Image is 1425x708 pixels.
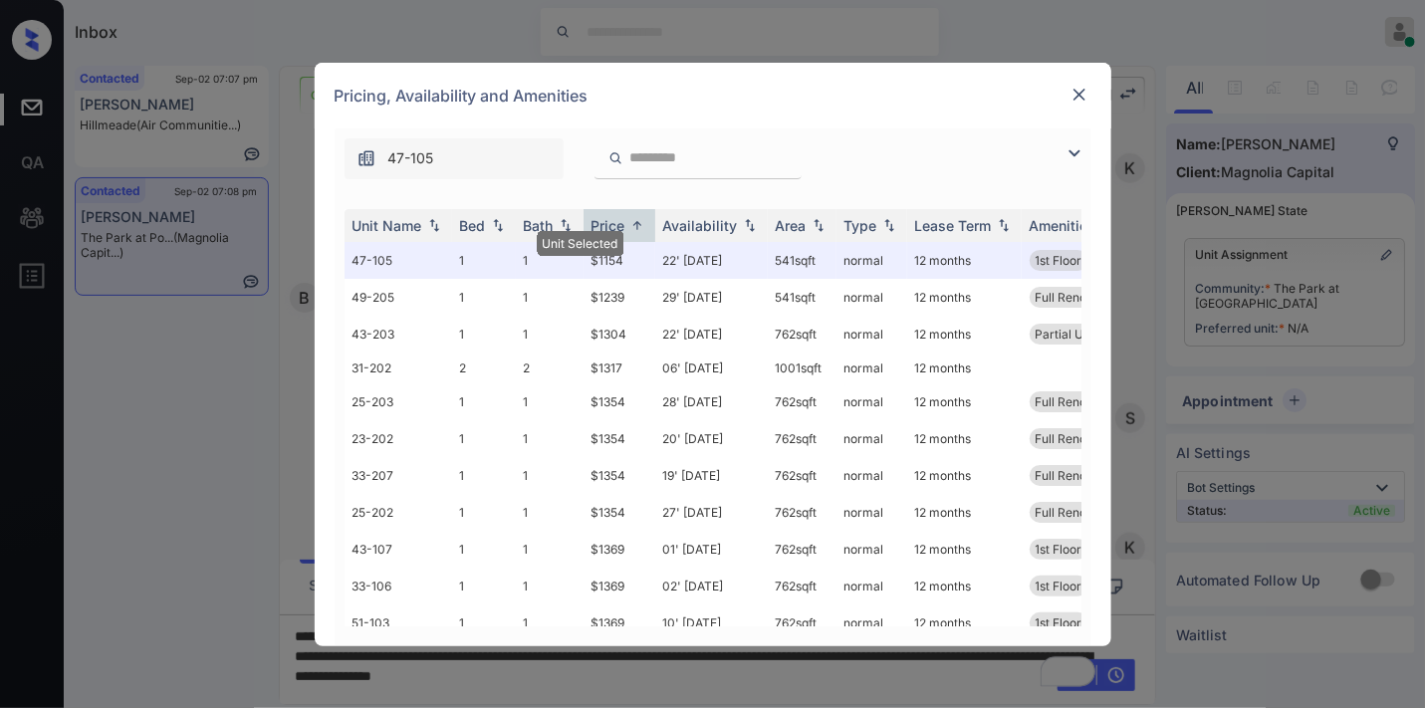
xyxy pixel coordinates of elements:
td: 12 months [907,353,1022,383]
td: 1 [516,494,584,531]
td: 06' [DATE] [655,353,768,383]
td: 762 sqft [768,420,836,457]
td: 1 [516,568,584,604]
td: 541 sqft [768,242,836,279]
td: $1369 [584,568,655,604]
td: 1 [516,279,584,316]
span: Full Renovation [1036,468,1122,483]
td: $1317 [584,353,655,383]
img: sorting [556,218,576,232]
div: Lease Term [915,217,992,234]
td: 01' [DATE] [655,531,768,568]
span: 1st Floor [1036,542,1082,557]
td: normal [836,494,907,531]
td: 12 months [907,383,1022,420]
td: 28' [DATE] [655,383,768,420]
td: 1 [452,420,516,457]
td: $1354 [584,420,655,457]
td: 49-205 [345,279,452,316]
td: 12 months [907,531,1022,568]
td: 1 [452,531,516,568]
img: sorting [994,218,1014,232]
div: Price [592,217,625,234]
td: 12 months [907,568,1022,604]
td: 1 [452,494,516,531]
div: Area [776,217,807,234]
td: 29' [DATE] [655,279,768,316]
td: 43-203 [345,316,452,353]
td: $1369 [584,604,655,641]
td: 43-107 [345,531,452,568]
div: Availability [663,217,738,234]
img: icon-zuma [608,149,623,167]
td: 12 months [907,494,1022,531]
td: 1 [452,316,516,353]
td: 27' [DATE] [655,494,768,531]
img: icon-zuma [1063,141,1086,165]
td: $1354 [584,494,655,531]
img: sorting [424,218,444,232]
td: 22' [DATE] [655,242,768,279]
td: normal [836,568,907,604]
td: normal [836,531,907,568]
td: 2 [516,353,584,383]
td: 762 sqft [768,457,836,494]
td: $1239 [584,279,655,316]
img: sorting [488,218,508,232]
td: 12 months [907,316,1022,353]
span: Partial Upgrade... [1036,327,1133,342]
span: 47-105 [388,147,434,169]
td: 1 [452,383,516,420]
td: 25-202 [345,494,452,531]
td: normal [836,242,907,279]
td: 10' [DATE] [655,604,768,641]
td: 1 [516,383,584,420]
span: 1st Floor [1036,253,1082,268]
img: sorting [627,218,647,233]
div: Bed [460,217,486,234]
td: $1304 [584,316,655,353]
td: 25-203 [345,383,452,420]
div: Unit Name [353,217,422,234]
td: 762 sqft [768,316,836,353]
td: 1 [516,316,584,353]
td: $1354 [584,457,655,494]
span: 1st Floor [1036,579,1082,593]
td: 51-103 [345,604,452,641]
td: 20' [DATE] [655,420,768,457]
div: Amenities [1030,217,1096,234]
img: sorting [879,218,899,232]
span: Full Renovation [1036,394,1122,409]
span: Full Renovation [1036,290,1122,305]
td: 1 [452,279,516,316]
td: 1001 sqft [768,353,836,383]
div: Type [844,217,877,234]
td: 23-202 [345,420,452,457]
span: 1st Floor [1036,615,1082,630]
td: 02' [DATE] [655,568,768,604]
td: 12 months [907,279,1022,316]
td: 1 [516,420,584,457]
td: 1 [452,242,516,279]
div: Bath [524,217,554,234]
td: 2 [452,353,516,383]
td: 33-207 [345,457,452,494]
td: 1 [452,568,516,604]
td: 12 months [907,242,1022,279]
td: 762 sqft [768,568,836,604]
img: close [1069,85,1089,105]
td: $1154 [584,242,655,279]
td: 33-106 [345,568,452,604]
td: 762 sqft [768,383,836,420]
span: Full Renovation [1036,505,1122,520]
td: $1354 [584,383,655,420]
td: 22' [DATE] [655,316,768,353]
td: normal [836,353,907,383]
td: 541 sqft [768,279,836,316]
td: 762 sqft [768,531,836,568]
td: normal [836,383,907,420]
td: 1 [516,242,584,279]
td: 12 months [907,420,1022,457]
td: 1 [516,531,584,568]
td: 12 months [907,604,1022,641]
